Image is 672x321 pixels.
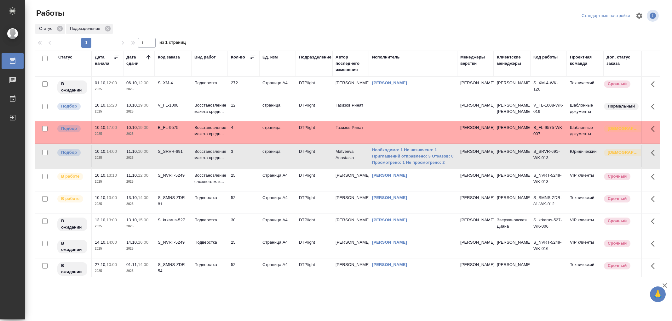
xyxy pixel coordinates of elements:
div: Исполнитель назначен, приступать к работе пока рано [57,239,88,254]
td: страница [259,121,296,143]
button: 🙏 [650,286,666,302]
td: [PERSON_NAME] [494,258,530,280]
p: В ожидании [61,263,83,275]
td: Страница А4 [259,169,296,191]
td: [PERSON_NAME] [332,236,369,258]
p: 2025 [95,268,120,274]
td: Газизов Ринат [332,121,369,143]
td: [PERSON_NAME] [494,121,530,143]
td: 12 [228,99,259,121]
p: [PERSON_NAME] [460,148,491,155]
td: S_SMNS-ZDR-81-WK-012 [530,191,567,213]
div: S_krkarus-527 [158,217,188,223]
td: Шаблонные документы [567,99,603,121]
div: S_SMNS-ZDR-54 [158,262,188,274]
div: Вид работ [194,54,216,60]
p: Нормальный [608,103,635,109]
p: Срочный [608,263,627,269]
p: 13.10, [126,218,138,222]
button: Здесь прячутся важные кнопки [647,214,662,229]
p: Подразделение [70,25,102,32]
p: 14.10, [126,240,138,245]
p: 15:00 [138,218,148,222]
td: Шаблонные документы [567,121,603,143]
div: Статус [35,24,65,34]
td: DTPlight [296,214,332,236]
td: DTPlight [296,99,332,121]
p: В работе [61,196,79,202]
td: B_FL-9575-WK-007 [530,121,567,143]
p: Подверстка [194,262,225,268]
p: 2025 [95,246,120,252]
td: VIP клиенты [567,214,603,236]
td: [PERSON_NAME] [332,77,369,99]
div: Исполнитель назначен, приступать к работе пока рано [57,262,88,276]
p: 12:00 [138,173,148,178]
p: 2025 [95,131,120,137]
td: VIP клиенты [567,236,603,258]
p: Восстановление макета средн... [194,148,225,161]
p: 2025 [126,201,152,207]
button: Здесь прячутся важные кнопки [647,99,662,114]
p: Восстановление макета средн... [194,102,225,115]
p: [DEMOGRAPHIC_DATA] [608,125,639,132]
p: В ожидании [61,218,83,230]
div: Исполнитель выполняет работу [57,195,88,203]
p: Срочный [608,81,627,87]
td: 4 [228,121,259,143]
p: 01.11, [126,262,138,267]
p: Статус [39,25,55,32]
p: 14.10, [95,240,106,245]
p: 14:00 [106,240,117,245]
p: Подбор [61,149,77,156]
p: 2025 [95,201,120,207]
p: 13.10, [126,195,138,200]
p: 13.10, [95,218,106,222]
a: [PERSON_NAME] [372,173,407,178]
td: Страница А4 [259,191,296,213]
div: Подразделение [66,24,113,34]
div: S_SRVR-691 [158,148,188,155]
td: DTPlight [296,258,332,280]
td: Страница А4 [259,214,296,236]
p: 10:00 [138,149,148,154]
div: Код заказа [158,54,180,60]
div: Можно подбирать исполнителей [57,125,88,133]
p: [PERSON_NAME] [460,195,491,201]
p: 2025 [126,179,152,185]
p: 10.10, [95,125,106,130]
a: [PERSON_NAME] [372,240,407,245]
td: S_NVRT-5249-WK-013 [530,169,567,191]
td: [PERSON_NAME] [332,169,369,191]
p: В ожидании [61,240,83,253]
a: [PERSON_NAME] [372,195,407,200]
td: V_FL-1008-WK-019 [530,99,567,121]
div: S_NVRT-5249 [158,172,188,179]
p: 15:20 [106,103,117,108]
td: Matveeva Anastasia [332,145,369,167]
div: Автор последнего изменения [336,54,366,73]
button: Здесь прячутся важные кнопки [647,191,662,207]
td: страница [259,99,296,121]
div: Код работы [533,54,558,60]
div: S_NVRT-5249 [158,239,188,246]
div: split button [580,11,632,21]
p: 06.10, [126,80,138,85]
p: [PERSON_NAME] [460,125,491,131]
td: 25 [228,169,259,191]
td: [PERSON_NAME] [494,191,530,213]
p: 2025 [126,246,152,252]
p: 2025 [126,108,152,115]
p: 14:00 [138,195,148,200]
p: В работе [61,173,79,180]
p: 2025 [126,268,152,274]
td: [PERSON_NAME], [PERSON_NAME] [494,99,530,121]
p: Подбор [61,125,77,132]
p: 19:00 [138,103,148,108]
td: 52 [228,191,259,213]
button: Здесь прячутся важные кнопки [647,121,662,136]
div: S_XM-4 [158,80,188,86]
td: S_SRVR-691-WK-013 [530,145,567,167]
div: Клиентские менеджеры [497,54,527,67]
p: 19:00 [138,125,148,130]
